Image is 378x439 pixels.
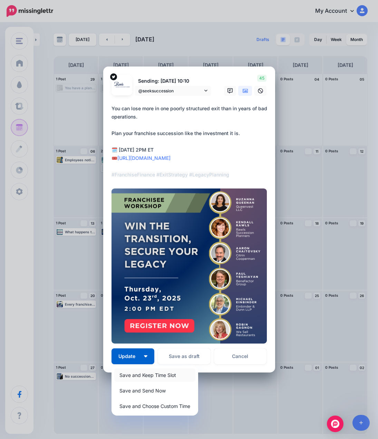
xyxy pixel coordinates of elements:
[138,87,203,94] span: @seeksuccession
[114,368,195,382] a: Save and Keep Time Slot
[135,77,211,85] p: Sending: [DATE] 10:10
[158,348,211,364] button: Save as draft
[144,355,147,357] img: arrow-down-white.png
[214,348,267,364] a: Cancel
[112,104,270,179] div: You can lose more in one poorly structured exit than in years of bad operations. Plan your franch...
[114,77,130,93] img: AvLDnNRx-84397.png
[327,416,343,432] div: Open Intercom Messenger
[135,86,211,96] a: @seeksuccession
[112,366,198,416] div: Update
[114,384,195,397] a: Save and Send Now
[112,188,267,344] img: FI11XVLAERFX3BKF3GLGBH1QS0X20C52.png
[257,75,266,82] span: 45
[118,354,140,359] span: Update
[112,348,154,364] button: Update
[112,172,155,177] mark: #FranchiseFinance
[114,399,195,413] a: Save and Choose Custom Time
